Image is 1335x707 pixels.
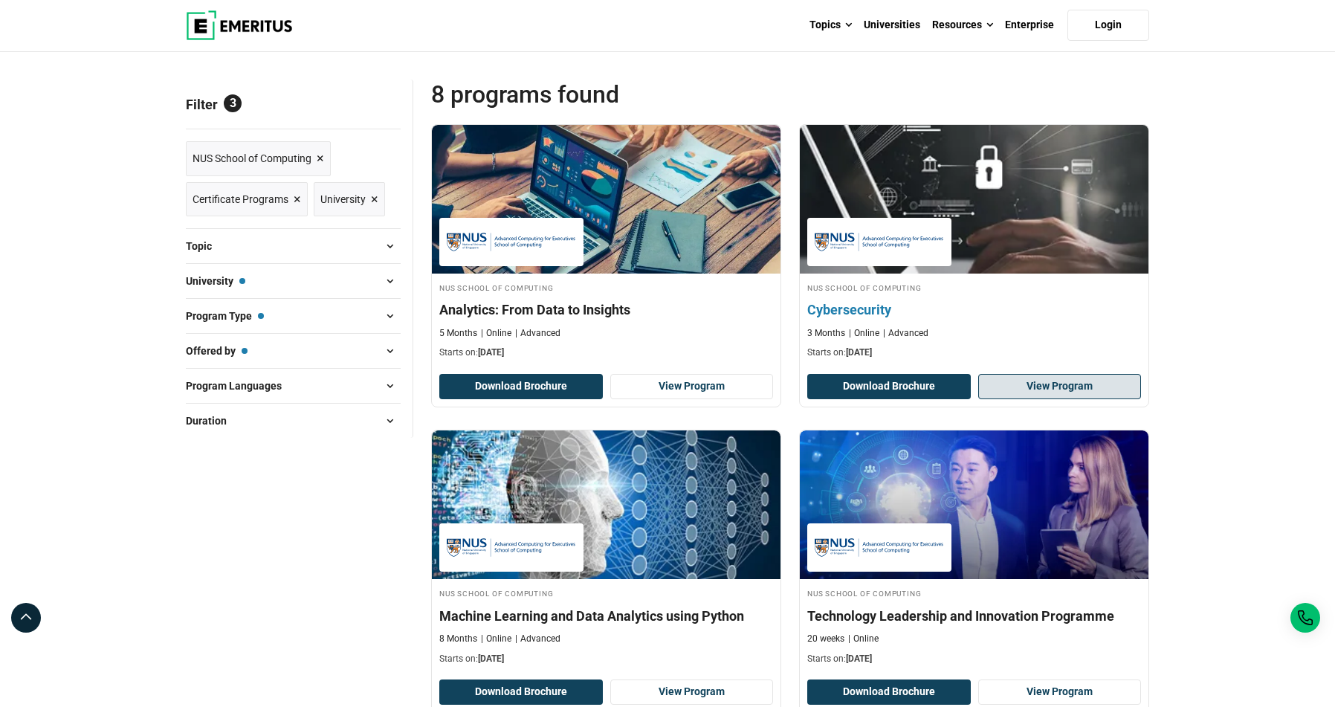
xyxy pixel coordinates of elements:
img: Machine Learning and Data Analytics using Python | Online AI and Machine Learning Course [432,430,780,579]
img: Technology Leadership and Innovation Programme | Online Leadership Course [800,430,1148,579]
button: Download Brochure [439,374,603,399]
a: View Program [978,374,1142,399]
img: Analytics: From Data to Insights | Online Business Analytics Course [432,125,780,274]
a: View Program [978,679,1142,705]
span: Certificate Programs [193,191,288,207]
span: Topic [186,238,224,254]
a: Login [1067,10,1149,41]
p: 20 weeks [807,633,844,645]
button: Download Brochure [807,679,971,705]
a: Reset all [355,97,401,116]
span: Program Type [186,308,264,324]
span: [DATE] [846,653,872,664]
button: University [186,270,401,292]
img: NUS School of Computing [815,531,944,564]
p: 3 Months [807,327,845,340]
h4: Cybersecurity [807,300,1141,319]
a: University × [314,182,385,217]
a: Business Analytics Course by NUS School of Computing - September 30, 2025 NUS School of Computing... [432,125,780,367]
h4: NUS School of Computing [439,587,773,599]
p: 8 Months [439,633,477,645]
img: Cybersecurity | Online Cybersecurity Course [783,117,1166,281]
button: Download Brochure [439,679,603,705]
h4: NUS School of Computing [439,281,773,294]
p: Starts on: [807,653,1141,665]
span: 8 Programs found [431,80,790,109]
h4: NUS School of Computing [807,587,1141,599]
p: Starts on: [439,653,773,665]
button: Download Brochure [807,374,971,399]
p: Online [849,327,879,340]
h4: Technology Leadership and Innovation Programme [807,607,1141,625]
h4: NUS School of Computing [807,281,1141,294]
img: NUS School of Computing [447,531,576,564]
p: 5 Months [439,327,477,340]
p: Filter [186,80,401,129]
button: Program Type [186,305,401,327]
p: Online [848,633,879,645]
span: [DATE] [478,347,504,358]
a: NUS School of Computing × [186,141,331,176]
p: Online [481,633,511,645]
p: Advanced [515,633,560,645]
p: Starts on: [807,346,1141,359]
button: Duration [186,410,401,432]
span: [DATE] [846,347,872,358]
span: × [294,189,301,210]
img: NUS School of Computing [447,225,576,259]
span: University [320,191,366,207]
h4: Machine Learning and Data Analytics using Python [439,607,773,625]
h4: Analytics: From Data to Insights [439,300,773,319]
span: Duration [186,413,239,429]
button: Topic [186,235,401,257]
span: Program Languages [186,378,294,394]
span: NUS School of Computing [193,150,311,167]
button: Program Languages [186,375,401,397]
a: View Program [610,374,774,399]
p: Advanced [515,327,560,340]
span: [DATE] [478,653,504,664]
a: Leadership Course by NUS School of Computing - September 30, 2025 NUS School of Computing NUS Sch... [800,430,1148,673]
span: × [371,189,378,210]
span: 3 [224,94,242,112]
a: View Program [610,679,774,705]
span: University [186,273,245,289]
a: Cybersecurity Course by NUS School of Computing - September 30, 2025 NUS School of Computing NUS ... [800,125,1148,367]
img: NUS School of Computing [815,225,944,259]
p: Advanced [883,327,928,340]
a: Certificate Programs × [186,182,308,217]
p: Online [481,327,511,340]
span: Offered by [186,343,248,359]
button: Offered by [186,340,401,362]
a: AI and Machine Learning Course by NUS School of Computing - September 30, 2025 NUS School of Comp... [432,430,780,673]
p: Starts on: [439,346,773,359]
span: × [317,148,324,170]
